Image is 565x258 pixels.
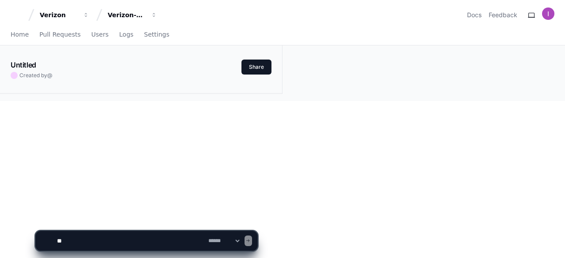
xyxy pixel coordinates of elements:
div: Verizon [40,11,78,19]
a: Users [91,25,109,45]
button: Verizon [36,7,93,23]
span: Home [11,32,29,37]
a: Home [11,25,29,45]
span: Created by [19,72,53,79]
span: Settings [144,32,169,37]
a: Docs [467,11,482,19]
span: Logs [119,32,133,37]
div: Verizon-Clarify-Order-Management [108,11,146,19]
h1: Untitled [11,60,36,70]
a: Pull Requests [39,25,80,45]
a: Logs [119,25,133,45]
span: @ [47,72,53,79]
a: Settings [144,25,169,45]
button: Feedback [489,11,517,19]
img: ACg8ocK06T5W5ieIBhCCM0tfyQNGGH5PDXS7xz9geUINmv1x5Pp94A=s96-c [542,7,554,20]
span: Pull Requests [39,32,80,37]
button: Verizon-Clarify-Order-Management [104,7,161,23]
span: Users [91,32,109,37]
button: Share [241,60,271,75]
